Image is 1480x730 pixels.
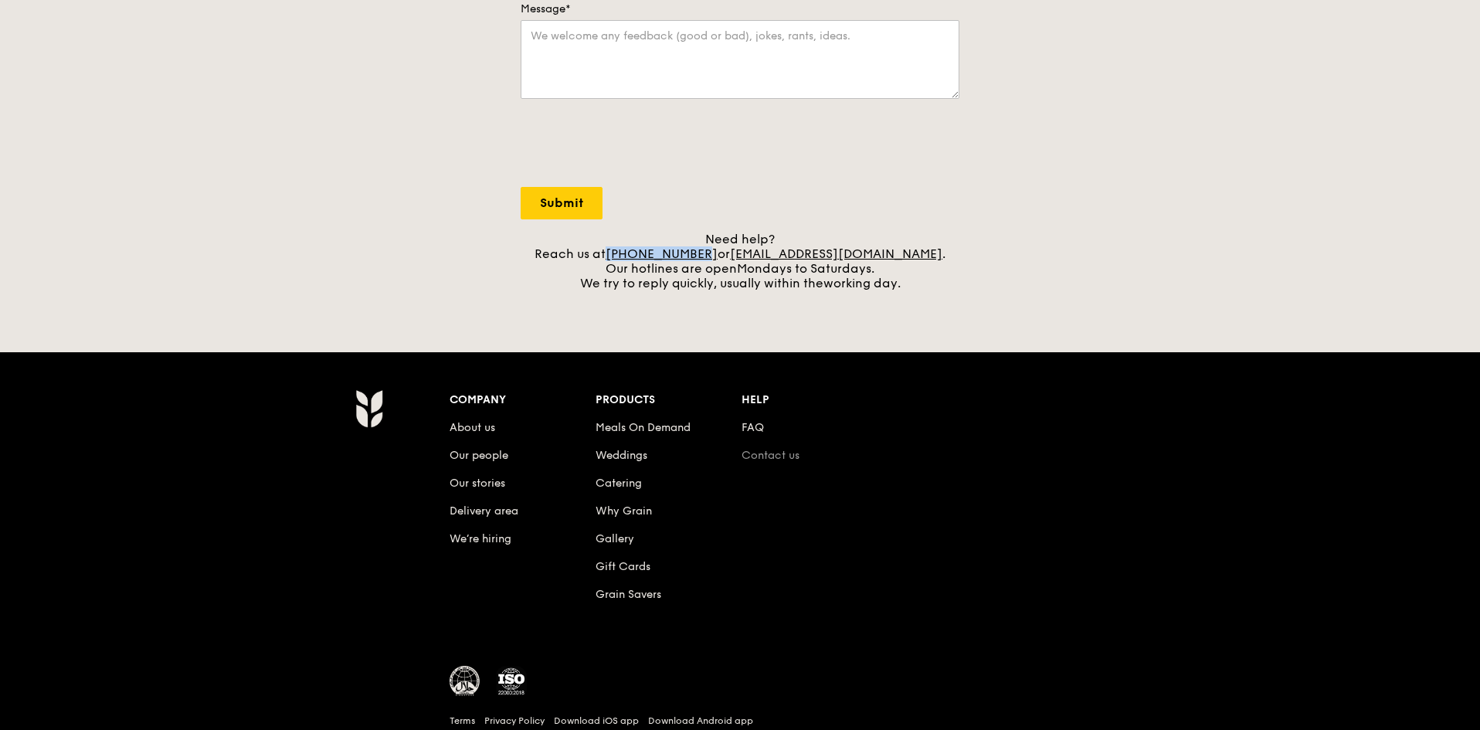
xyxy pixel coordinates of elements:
a: Download iOS app [554,715,639,727]
div: Company [450,389,596,411]
a: Contact us [742,449,799,462]
label: Message* [521,2,959,17]
a: Catering [596,477,642,490]
iframe: reCAPTCHA [521,114,755,175]
img: ISO Certified [496,666,527,697]
a: Download Android app [648,715,753,727]
img: Grain [355,389,382,428]
div: Products [596,389,742,411]
a: FAQ [742,421,764,434]
a: Grain Savers [596,588,661,601]
a: [EMAIL_ADDRESS][DOMAIN_NAME] [730,246,942,261]
img: MUIS Halal Certified [450,666,480,697]
a: Terms [450,715,475,727]
a: About us [450,421,495,434]
a: Why Grain [596,504,652,518]
a: Gallery [596,532,634,545]
a: Delivery area [450,504,518,518]
a: Our people [450,449,508,462]
a: Meals On Demand [596,421,691,434]
span: Mondays to Saturdays. [737,261,874,276]
a: Privacy Policy [484,715,545,727]
div: Need help? Reach us at or . Our hotlines are open We try to reply quickly, usually within the [521,232,959,290]
a: Gift Cards [596,560,650,573]
span: working day. [823,276,901,290]
a: Weddings [596,449,647,462]
a: Our stories [450,477,505,490]
a: We’re hiring [450,532,511,545]
input: Submit [521,187,603,219]
a: [PHONE_NUMBER] [606,246,718,261]
div: Help [742,389,888,411]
